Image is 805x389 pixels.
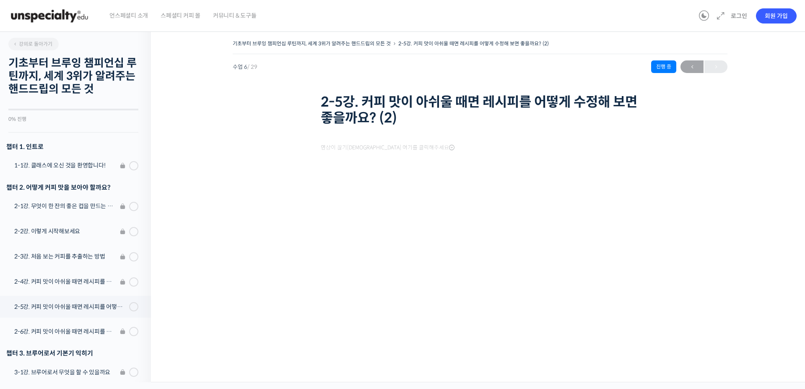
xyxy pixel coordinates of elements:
div: 2-5강. 커피 맛이 아쉬울 때면 레시피를 어떻게 수정해 보면 좋을까요? (2) [14,302,127,311]
h3: 챕터 1. 인트로 [6,141,138,152]
a: 2-5강. 커피 맛이 아쉬울 때면 레시피를 어떻게 수정해 보면 좋을까요? (2) [398,40,549,47]
div: 진행 중 [651,60,676,73]
a: ←이전 [680,60,704,73]
a: 로그인 [726,6,752,26]
div: 챕터 2. 어떻게 커피 맛을 보아야 할까요? [6,182,138,193]
span: 수업 6 [233,64,257,70]
div: 챕터 3. 브루어로서 기본기 익히기 [6,347,138,359]
span: ← [680,61,704,73]
span: 영상이 끊기[DEMOGRAPHIC_DATA] 여기를 클릭해주세요 [321,144,454,151]
span: 강의로 돌아가기 [13,41,52,47]
span: / 29 [247,63,257,70]
h2: 기초부터 브루잉 챔피언십 루틴까지, 세계 3위가 알려주는 핸드드립의 모든 것 [8,57,138,96]
a: 기초부터 브루잉 챔피언십 루틴까지, 세계 3위가 알려주는 핸드드립의 모든 것 [233,40,391,47]
div: 0% 진행 [8,117,138,122]
a: 강의로 돌아가기 [8,38,59,50]
h1: 2-5강. 커피 맛이 아쉬울 때면 레시피를 어떻게 수정해 보면 좋을까요? (2) [321,94,639,126]
a: 회원 가입 [756,8,797,23]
